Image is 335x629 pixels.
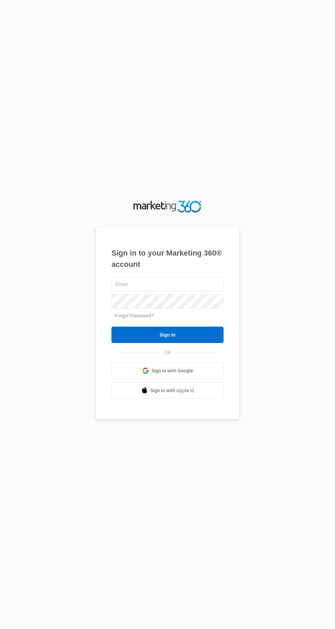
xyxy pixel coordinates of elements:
[111,363,224,379] a: Sign in with Google
[111,247,224,270] h1: Sign in to your Marketing 360® account
[151,367,193,374] span: Sign in with Google
[111,382,224,399] a: Sign in with Apple Id
[111,277,224,291] input: Email
[159,349,176,356] span: OR
[150,387,194,394] span: Sign in with Apple Id
[111,327,224,343] input: Sign In
[115,313,154,318] a: Forgot Password?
